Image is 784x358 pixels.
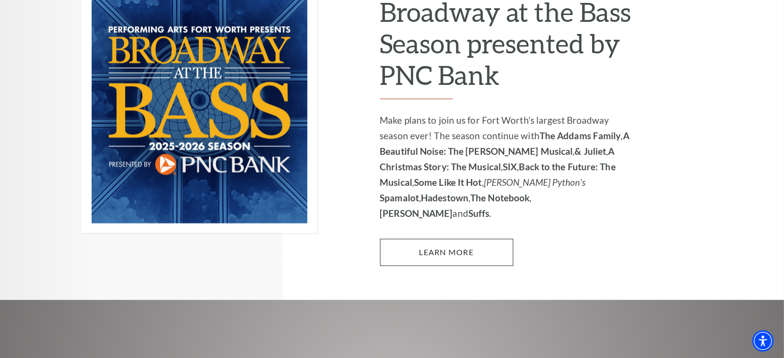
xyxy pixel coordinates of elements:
p: Make plans to join us for Fort Worth’s largest Broadway season ever! The season continue with , ,... [380,113,640,221]
strong: The Addams Family [540,130,621,141]
strong: [PERSON_NAME] [380,208,453,219]
strong: A Christmas Story: The Musical [380,146,615,172]
strong: Hadestown [421,192,468,203]
a: Learn More 2025-2026 Broadway at the Bass Season presented by PNC Bank [380,239,513,266]
strong: A Beautiful Noise: The [PERSON_NAME] Musical [380,130,630,157]
strong: Back to the Future: The Musical [380,161,616,188]
strong: Some Like It Hot [414,177,482,188]
strong: The Notebook [470,192,529,203]
strong: SIX [503,161,517,172]
div: Accessibility Menu [752,330,774,352]
strong: Suffs [468,208,490,219]
strong: & Juliet [575,146,607,157]
strong: Spamalot [380,192,419,203]
em: [PERSON_NAME] Python's [484,177,585,188]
